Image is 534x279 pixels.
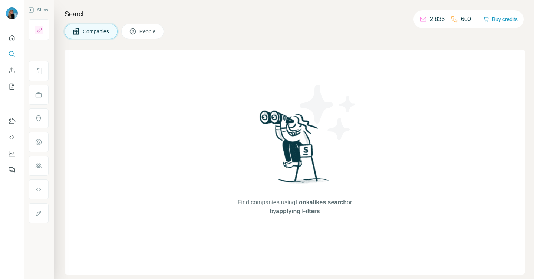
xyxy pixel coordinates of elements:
span: Companies [83,28,110,35]
button: Show [23,4,53,16]
span: People [139,28,156,35]
button: Enrich CSV [6,64,18,77]
img: Surfe Illustration - Woman searching with binoculars [256,108,333,191]
button: Dashboard [6,147,18,160]
button: My lists [6,80,18,93]
button: Quick start [6,31,18,44]
img: Avatar [6,7,18,19]
span: applying Filters [276,208,320,214]
button: Search [6,47,18,61]
span: Lookalikes search [295,199,347,205]
p: 2,836 [430,15,445,24]
h4: Search [65,9,525,19]
button: Buy credits [483,14,518,24]
button: Feedback [6,163,18,177]
p: 600 [461,15,471,24]
button: Use Surfe on LinkedIn [6,114,18,128]
button: Use Surfe API [6,131,18,144]
span: Find companies using or by [235,198,354,216]
img: Surfe Illustration - Stars [295,79,362,146]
